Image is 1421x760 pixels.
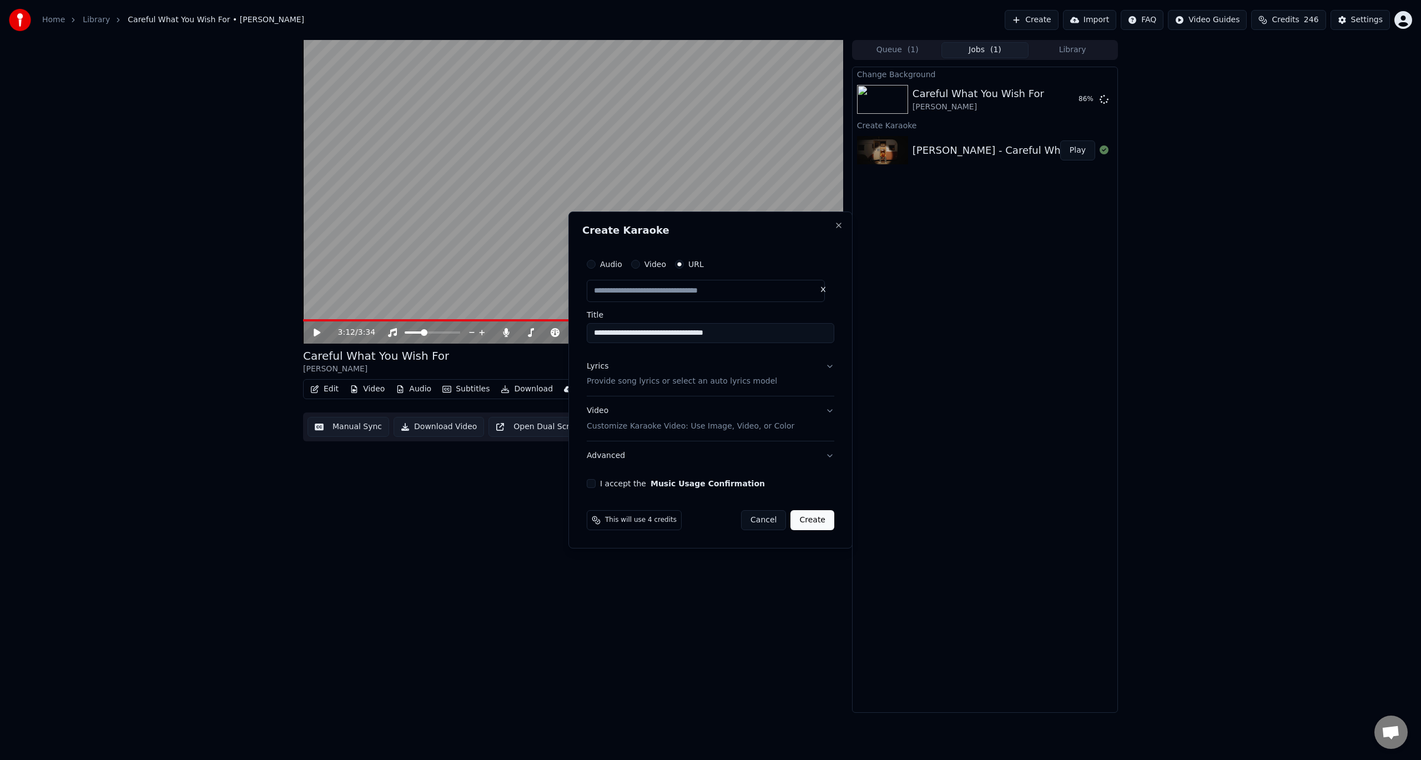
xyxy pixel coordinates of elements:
button: Cancel [741,510,786,530]
p: Provide song lyrics or select an auto lyrics model [587,376,777,387]
button: VideoCustomize Karaoke Video: Use Image, Video, or Color [587,397,834,441]
button: I accept the [651,480,765,487]
label: Audio [600,260,622,268]
button: Create [790,510,834,530]
div: Lyrics [587,361,608,372]
label: Video [644,260,666,268]
h2: Create Karaoke [582,225,839,235]
div: Video [587,406,794,432]
label: Title [587,311,834,319]
label: I accept the [600,480,765,487]
button: LyricsProvide song lyrics or select an auto lyrics model [587,352,834,396]
p: Customize Karaoke Video: Use Image, Video, or Color [587,421,794,432]
label: URL [688,260,704,268]
span: This will use 4 credits [605,516,677,525]
button: Advanced [587,441,834,470]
